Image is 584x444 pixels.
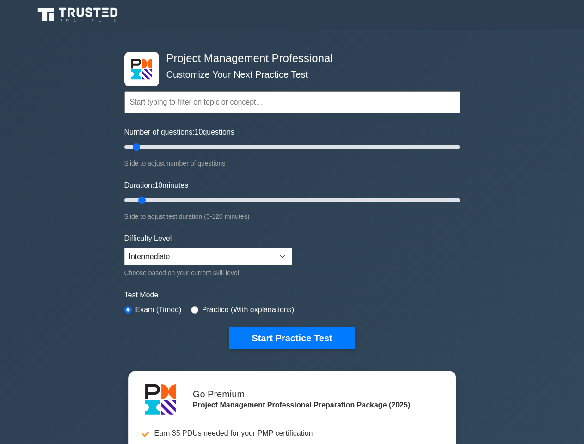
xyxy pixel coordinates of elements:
[229,327,354,349] button: Start Practice Test
[124,267,292,278] div: Choose based on your current skill level
[124,180,189,191] label: Duration: minutes
[195,128,203,136] span: 10
[135,304,182,315] label: Exam (Timed)
[124,91,460,113] input: Start typing to filter on topic or concept...
[124,158,460,169] div: Slide to adjust number of questions
[124,127,234,138] label: Number of questions: questions
[154,181,162,189] span: 10
[124,290,460,301] label: Test Mode
[124,211,460,222] div: Slide to adjust test duration (5-120 minutes)
[124,233,172,244] label: Difficulty Level
[202,304,294,315] label: Practice (With explanations)
[163,52,415,65] h4: Project Management Professional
